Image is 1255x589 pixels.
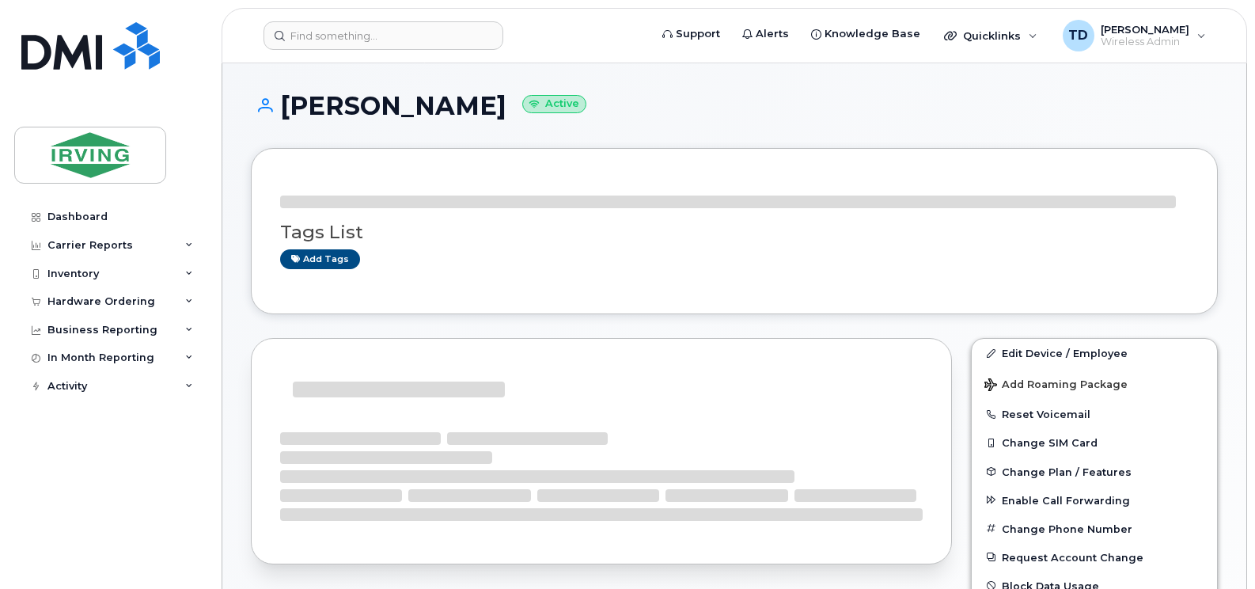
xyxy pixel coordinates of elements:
button: Enable Call Forwarding [972,486,1217,515]
a: Edit Device / Employee [972,339,1217,367]
h3: Tags List [280,222,1189,242]
button: Change Phone Number [972,515,1217,543]
a: Add tags [280,249,360,269]
button: Request Account Change [972,543,1217,572]
h1: [PERSON_NAME] [251,92,1218,120]
button: Change SIM Card [972,428,1217,457]
small: Active [522,95,586,113]
button: Change Plan / Features [972,458,1217,486]
span: Add Roaming Package [984,378,1128,393]
span: Change Plan / Features [1002,465,1132,477]
button: Add Roaming Package [972,367,1217,400]
span: Enable Call Forwarding [1002,494,1130,506]
button: Reset Voicemail [972,400,1217,428]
